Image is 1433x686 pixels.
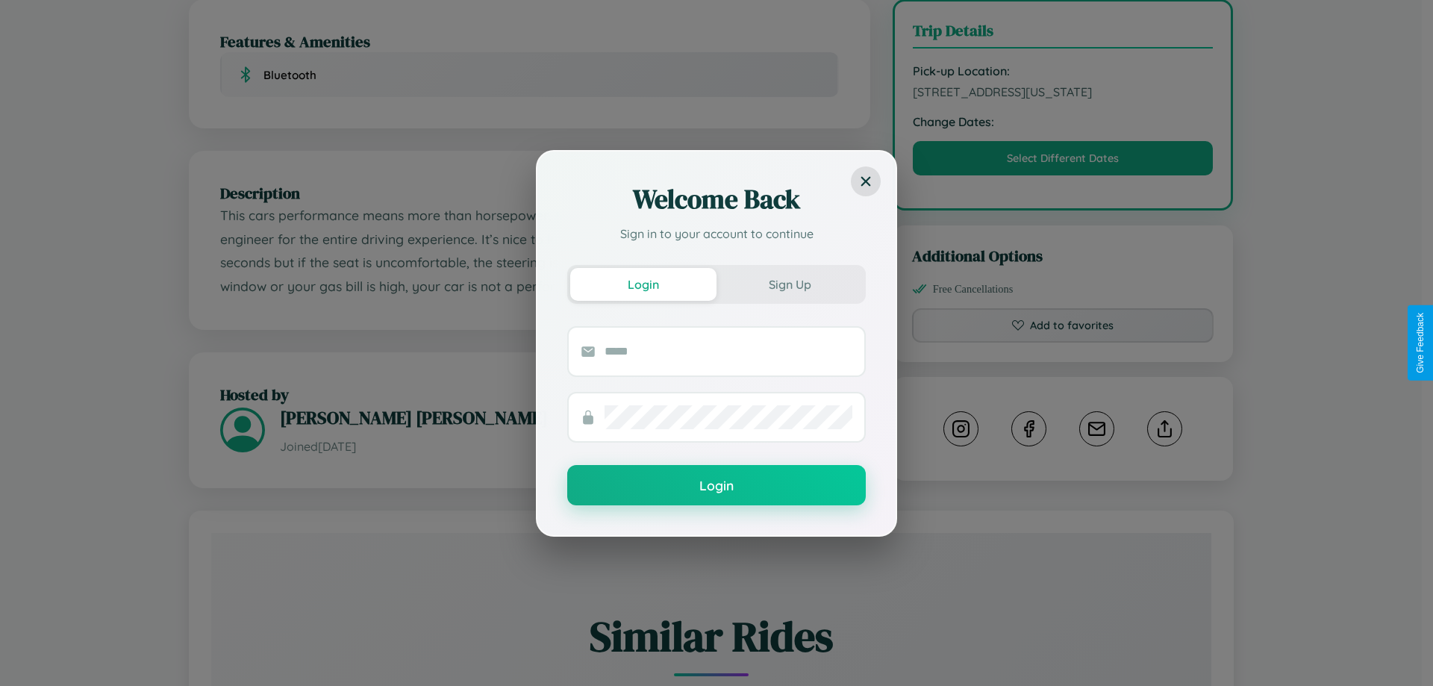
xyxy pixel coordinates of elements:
div: Give Feedback [1415,313,1426,373]
p: Sign in to your account to continue [567,225,866,243]
button: Login [570,268,716,301]
h2: Welcome Back [567,181,866,217]
button: Login [567,465,866,505]
button: Sign Up [716,268,863,301]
